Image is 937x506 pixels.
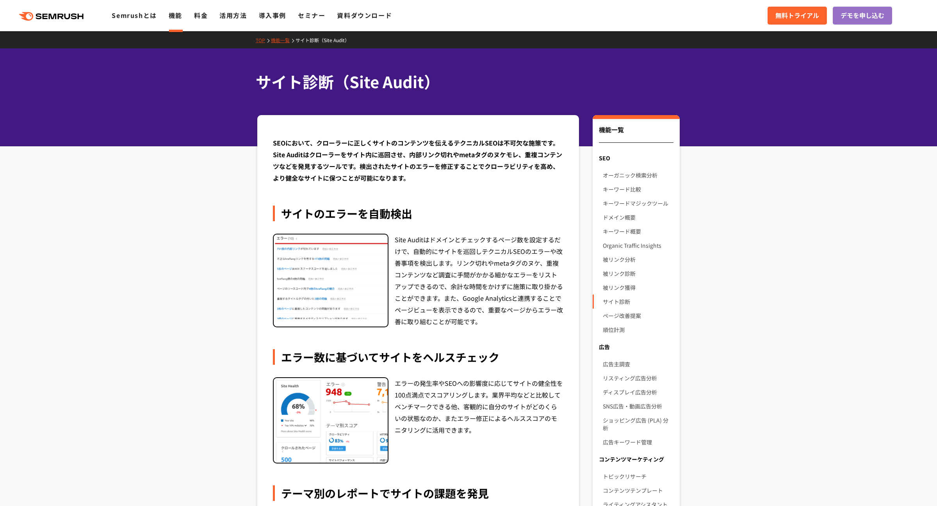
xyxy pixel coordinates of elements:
a: 広告主調査 [603,357,673,371]
a: 資料ダウンロード [337,11,392,20]
a: 活用方法 [219,11,247,20]
a: 広告キーワード管理 [603,435,673,449]
a: セミナー [298,11,325,20]
a: 機能 [169,11,182,20]
div: サイトのエラーを自動検出 [273,206,563,221]
a: サイト診断 [603,295,673,309]
a: デモを申し込む [833,7,892,25]
span: 無料トライアル [775,11,819,21]
a: ページ改善提案 [603,309,673,323]
img: サイト診断（Site Audit） エラー一覧 [274,234,388,320]
h1: サイト診断（Site Audit） [256,70,673,93]
div: コンテンツマーケティング [593,452,680,466]
a: リスティング広告分析 [603,371,673,385]
span: デモを申し込む [841,11,884,21]
a: TOP [256,37,271,43]
a: サイト診断（Site Audit） [296,37,355,43]
a: 料金 [194,11,208,20]
a: SNS広告・動画広告分析 [603,399,673,413]
a: 被リンク診断 [603,266,673,281]
a: 被リンク獲得 [603,281,673,295]
a: コンテンツテンプレート [603,483,673,497]
div: エラーの発生率やSEOへの影響度に応じてサイトの健全性を100点満点でスコアリングします。業界平均などと比較してベンチマークできる他、客観的に自分のサイトがどのくらいの状態なのか、またエラー修正... [395,377,563,464]
a: 機能一覧 [271,37,296,43]
a: ディスプレイ広告分析 [603,385,673,399]
div: エラー数に基づいてサイトをヘルスチェック [273,349,563,365]
a: キーワードマジックツール [603,196,673,210]
a: 被リンク分析 [603,252,673,266]
div: SEO [593,151,680,165]
a: Semrushとは [112,11,157,20]
div: SEOにおいて、クローラーに正しくサイトのコンテンツを伝えるテクニカルSEOは不可欠な施策です。Site Auditはクローラーをサイト内に巡回させ、内部リンク切れやmetaタグのヌケモレ、重複... [273,137,563,184]
a: キーワード比較 [603,182,673,196]
a: ドメイン概要 [603,210,673,224]
a: オーガニック検索分析 [603,168,673,182]
div: Site Auditはドメインとチェックするページ数を設定するだけで、自動的にサイトを巡回しテクニカルSEOのエラーや改善事項を検出します。リンク切れやmetaタグのヌケ、重複コンテンツなど調査... [395,234,563,327]
div: 機能一覧 [599,125,673,143]
a: 導入事例 [259,11,286,20]
div: テーマ別のレポートでサイトの課題を発見 [273,485,563,501]
a: キーワード概要 [603,224,673,238]
div: 広告 [593,340,680,354]
a: 順位計測 [603,323,673,337]
img: サイト診断（Site Audit） ヘルススコア [274,378,388,463]
a: トピックリサーチ [603,469,673,483]
a: ショッピング広告 (PLA) 分析 [603,413,673,435]
a: Organic Traffic Insights [603,238,673,252]
a: 無料トライアル [768,7,827,25]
